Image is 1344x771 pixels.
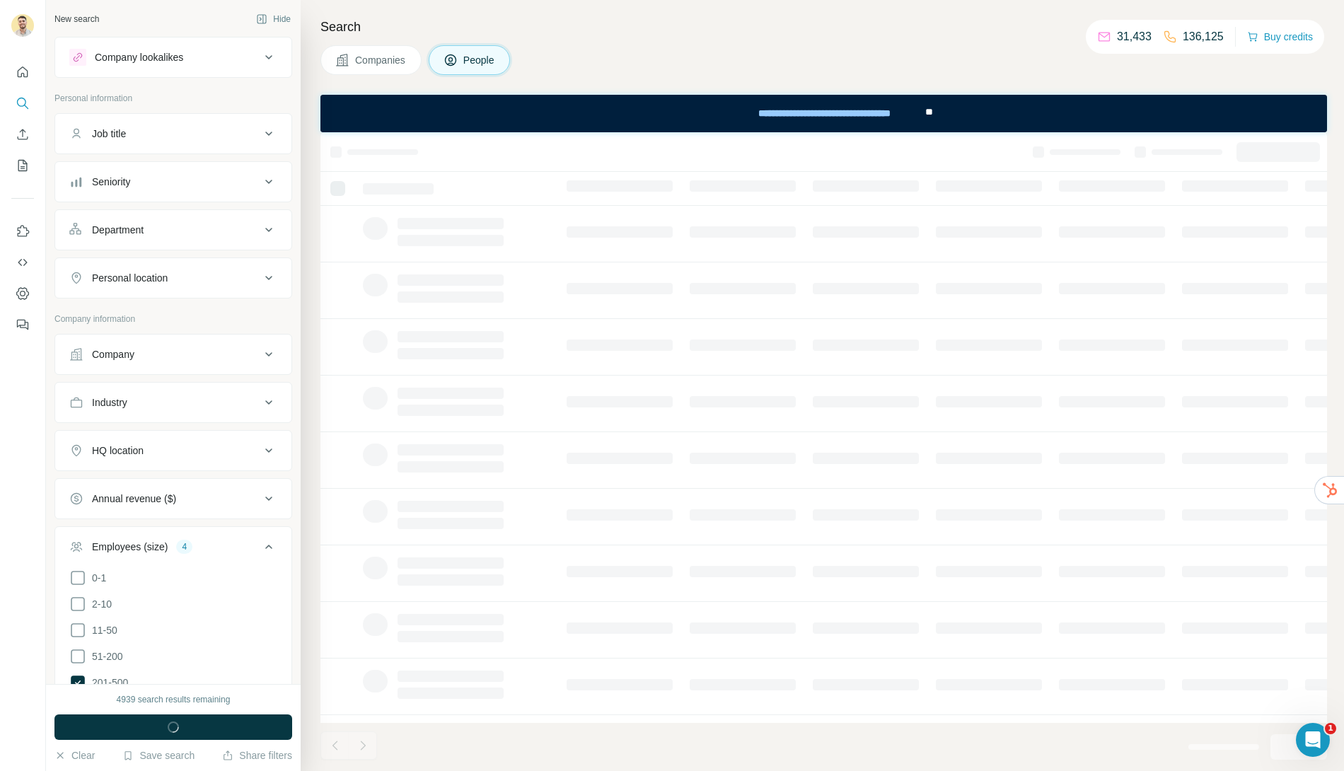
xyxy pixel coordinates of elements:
[11,219,34,244] button: Use Surfe on LinkedIn
[92,223,144,237] div: Department
[1325,723,1336,734] span: 1
[55,385,291,419] button: Industry
[1296,723,1330,757] iframe: Intercom live chat
[176,540,192,553] div: 4
[11,14,34,37] img: Avatar
[55,213,291,247] button: Department
[54,748,95,763] button: Clear
[463,53,496,67] span: People
[55,261,291,295] button: Personal location
[55,117,291,151] button: Job title
[86,571,106,585] span: 0-1
[92,444,144,458] div: HQ location
[355,53,407,67] span: Companies
[11,281,34,306] button: Dashboard
[55,165,291,199] button: Seniority
[54,13,99,25] div: New search
[1247,27,1313,47] button: Buy credits
[11,153,34,178] button: My lists
[92,492,176,506] div: Annual revenue ($)
[54,313,292,325] p: Company information
[55,482,291,516] button: Annual revenue ($)
[320,17,1327,37] h4: Search
[92,540,168,554] div: Employees (size)
[222,748,292,763] button: Share filters
[92,175,130,189] div: Seniority
[117,693,231,706] div: 4939 search results remaining
[92,271,168,285] div: Personal location
[1117,28,1152,45] p: 31,433
[55,337,291,371] button: Company
[86,597,112,611] span: 2-10
[86,649,123,663] span: 51-200
[11,59,34,85] button: Quick start
[11,91,34,116] button: Search
[11,250,34,275] button: Use Surfe API
[92,395,127,410] div: Industry
[92,127,126,141] div: Job title
[92,347,134,361] div: Company
[246,8,301,30] button: Hide
[11,312,34,337] button: Feedback
[55,530,291,569] button: Employees (size)4
[11,122,34,147] button: Enrich CSV
[54,92,292,105] p: Personal information
[320,95,1327,132] iframe: Banner
[55,40,291,74] button: Company lookalikes
[1183,28,1224,45] p: 136,125
[95,50,183,64] div: Company lookalikes
[55,434,291,468] button: HQ location
[86,676,128,690] span: 201-500
[86,623,117,637] span: 11-50
[122,748,195,763] button: Save search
